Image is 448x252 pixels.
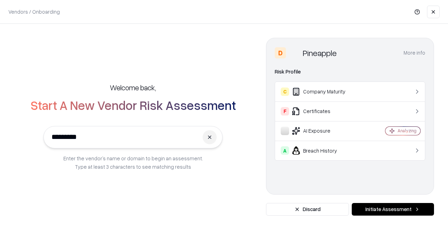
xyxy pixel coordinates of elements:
[266,203,349,216] button: Discard
[8,8,60,15] p: Vendors / Onboarding
[289,47,300,58] img: Pineapple
[281,107,289,115] div: F
[398,128,416,134] div: Analyzing
[352,203,434,216] button: Initiate Assessment
[281,107,364,115] div: Certificates
[275,68,425,76] div: Risk Profile
[281,146,364,155] div: Breach History
[281,87,364,96] div: Company Maturity
[281,127,364,135] div: AI Exposure
[63,154,203,171] p: Enter the vendor’s name or domain to begin an assessment. Type at least 3 characters to see match...
[110,83,156,92] h5: Welcome back,
[281,87,289,96] div: C
[275,47,286,58] div: D
[281,146,289,155] div: A
[30,98,236,112] h2: Start A New Vendor Risk Assessment
[303,47,337,58] div: Pineapple
[404,47,425,59] button: More info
